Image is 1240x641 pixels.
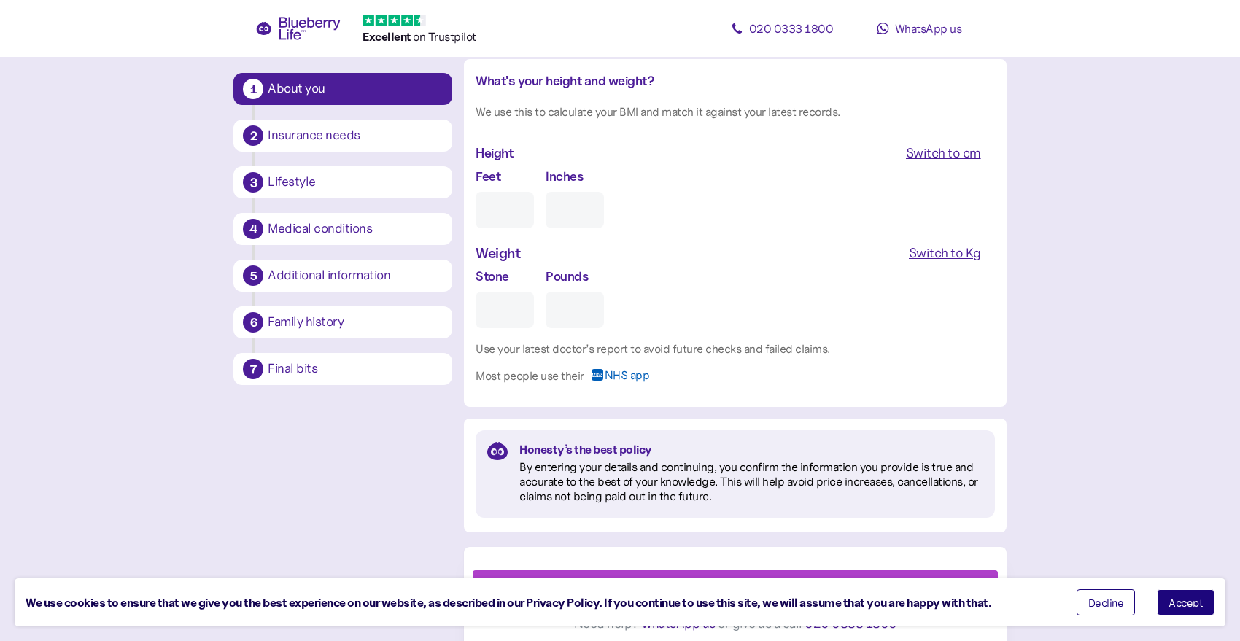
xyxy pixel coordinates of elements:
[268,222,443,236] div: Medical conditions
[641,615,716,632] span: WhatsApp us
[895,240,995,266] button: Switch to Kg
[26,594,1055,612] div: We use cookies to ensure that we give you the best experience on our website, as described in our...
[605,369,650,392] span: NHS app
[546,266,588,286] label: Pounds
[519,442,983,457] div: Honesty’s the best policy
[243,265,263,286] div: 5
[476,71,994,91] div: What's your height and weight?
[892,140,995,166] button: Switch to cm
[716,14,848,43] a: 020 0333 1800
[1169,597,1203,607] span: Accept
[268,82,443,96] div: About you
[476,166,500,186] label: Feet
[906,143,981,163] div: Switch to cm
[233,120,452,152] button: 2Insurance needs
[476,242,520,265] div: Weight
[268,129,443,142] div: Insurance needs
[476,103,994,121] div: We use this to calculate your BMI and match it against your latest records.
[1157,589,1214,615] button: Accept cookies
[909,243,981,263] div: Switch to Kg
[363,29,413,44] span: Excellent ️
[1088,597,1124,607] span: Decline
[233,260,452,292] button: 5Additional information
[268,269,443,282] div: Additional information
[268,176,443,189] div: Lifestyle
[473,570,997,607] button: Next
[476,340,994,358] div: Use your latest doctor’s report to avoid future checks and failed claims.
[805,615,897,632] span: 020 0333 1800
[243,172,263,193] div: 3
[233,353,452,385] button: 7Final bits
[268,362,443,376] div: Final bits
[243,312,263,333] div: 6
[476,367,584,385] div: Most people use their
[519,459,983,503] div: By entering your details and continuing, you confirm the information you provide is true and accu...
[268,316,443,329] div: Family history
[413,29,476,44] span: on Trustpilot
[476,143,513,163] div: Height
[243,359,263,379] div: 7
[476,266,509,286] label: Stone
[895,21,962,36] span: WhatsApp us
[233,73,452,105] button: 1About you
[243,125,263,146] div: 2
[546,166,583,186] label: Inches
[1077,589,1136,615] button: Decline cookies
[233,306,452,338] button: 6Family history
[749,21,834,36] span: 020 0333 1800
[853,14,985,43] a: WhatsApp us
[243,79,263,99] div: 1
[243,219,263,239] div: 4
[233,213,452,245] button: 4Medical conditions
[233,166,452,198] button: 3Lifestyle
